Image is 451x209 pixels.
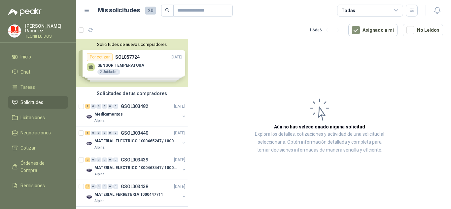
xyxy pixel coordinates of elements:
a: Cotizar [8,142,68,154]
div: 0 [96,104,101,109]
p: TECNIFLUIDOS [25,34,68,38]
div: 0 [96,184,101,189]
span: Tareas [20,84,35,91]
img: Company Logo [85,113,93,121]
div: 2 [85,104,90,109]
span: Inicio [20,53,31,60]
p: GSOL003438 [121,184,148,189]
div: 0 [108,184,113,189]
a: 12 0 0 0 0 0 GSOL003438[DATE] Company LogoMATERIAL FERRETERIA 1000447711Alpina [85,183,187,204]
p: Alpina [94,198,105,204]
p: Explora los detalles, cotizaciones y actividad de una solicitud al seleccionarla. Obtén informaci... [254,130,385,154]
div: Todas [341,7,355,14]
div: 0 [113,104,118,109]
button: Solicitudes de nuevos compradores [79,42,185,47]
div: 0 [113,184,118,189]
div: 12 [85,184,90,189]
p: GSOL003440 [121,131,148,135]
div: 0 [108,131,113,135]
div: 0 [108,157,113,162]
p: GSOL003482 [121,104,148,109]
span: 20 [145,7,156,15]
a: 2 0 0 0 0 0 GSOL003439[DATE] Company LogoMATERIAL ELECTRICO 1000463447 / 1000465800Alpina [85,156,187,177]
div: 0 [102,157,107,162]
a: Solicitudes [8,96,68,109]
p: [DATE] [174,184,185,190]
div: 0 [102,184,107,189]
span: Licitaciones [20,114,45,121]
a: Licitaciones [8,111,68,124]
p: MATERIAL ELECTRICO 1000465247 / 1000466995 [94,138,177,144]
div: 0 [91,157,96,162]
div: Solicitudes de nuevos compradoresPor cotizarSOL057724[DATE] SENSOR TEMPERATURA2 UnidadesPor cotiz... [76,39,188,87]
div: 0 [91,184,96,189]
span: search [165,8,170,13]
div: Solicitudes de tus compradores [76,87,188,100]
h3: Aún no has seleccionado niguna solicitud [274,123,365,130]
img: Company Logo [85,140,93,148]
div: 1 [85,131,90,135]
a: Inicio [8,51,68,63]
p: Alpina [94,145,105,150]
div: 0 [96,157,101,162]
div: 0 [102,131,107,135]
h1: Mis solicitudes [98,6,140,15]
span: Órdenes de Compra [20,159,62,174]
p: Alpina [94,118,105,123]
span: Negociaciones [20,129,51,136]
a: Tareas [8,81,68,93]
button: Asignado a mi [348,24,398,36]
div: 0 [91,131,96,135]
p: [DATE] [174,103,185,110]
p: MATERIAL FERRETERIA 1000447711 [94,192,163,198]
a: Órdenes de Compra [8,157,68,177]
a: Negociaciones [8,126,68,139]
span: Solicitudes [20,99,43,106]
span: Cotizar [20,144,36,152]
img: Company Logo [85,166,93,174]
span: Chat [20,68,30,76]
a: Remisiones [8,179,68,192]
p: MATERIAL ELECTRICO 1000463447 / 1000465800 [94,165,177,171]
div: 0 [113,157,118,162]
p: Alpina [94,172,105,177]
div: 2 [85,157,90,162]
div: 0 [96,131,101,135]
p: [PERSON_NAME] Ramirez [25,24,68,33]
button: No Leídos [403,24,443,36]
p: [DATE] [174,157,185,163]
div: 0 [91,104,96,109]
img: Company Logo [85,193,93,201]
p: Medicamentos [94,111,123,118]
span: Remisiones [20,182,45,189]
img: Company Logo [8,25,21,37]
div: 0 [113,131,118,135]
p: [DATE] [174,130,185,136]
p: GSOL003439 [121,157,148,162]
img: Logo peakr [8,8,42,16]
a: 1 0 0 0 0 0 GSOL003440[DATE] Company LogoMATERIAL ELECTRICO 1000465247 / 1000466995Alpina [85,129,187,150]
a: 2 0 0 0 0 0 GSOL003482[DATE] Company LogoMedicamentosAlpina [85,102,187,123]
div: 1 - 6 de 6 [309,25,343,35]
div: 0 [102,104,107,109]
a: Chat [8,66,68,78]
div: 0 [108,104,113,109]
